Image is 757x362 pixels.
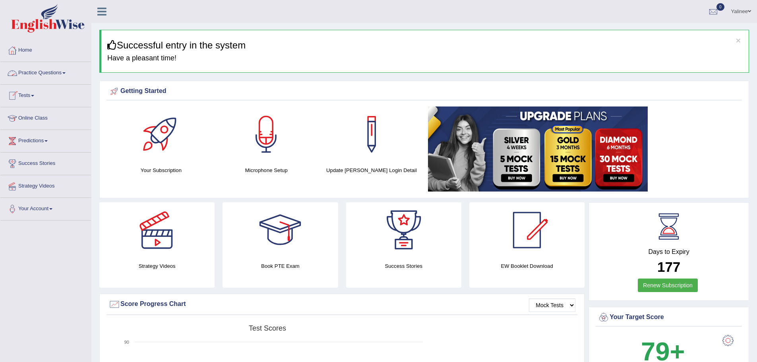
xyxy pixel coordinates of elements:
[99,262,215,270] h4: Strategy Videos
[0,39,91,59] a: Home
[108,298,575,310] div: Score Progress Chart
[0,198,91,218] a: Your Account
[218,166,315,174] h4: Microphone Setup
[323,166,420,174] h4: Update [PERSON_NAME] Login Detail
[107,40,743,50] h3: Successful entry in the system
[638,279,698,292] a: Renew Subscription
[0,130,91,150] a: Predictions
[0,85,91,105] a: Tests
[107,54,743,62] h4: Have a pleasant time!
[0,153,91,172] a: Success Stories
[223,262,338,270] h4: Book PTE Exam
[657,259,680,275] b: 177
[0,62,91,82] a: Practice Questions
[124,340,129,345] text: 90
[598,312,740,323] div: Your Target Score
[469,262,585,270] h4: EW Booklet Download
[428,106,648,192] img: small5.jpg
[112,166,210,174] h4: Your Subscription
[0,175,91,195] a: Strategy Videos
[249,324,286,332] tspan: Test scores
[346,262,461,270] h4: Success Stories
[0,107,91,127] a: Online Class
[716,3,724,11] span: 0
[108,85,740,97] div: Getting Started
[736,36,741,45] button: ×
[598,248,740,256] h4: Days to Expiry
